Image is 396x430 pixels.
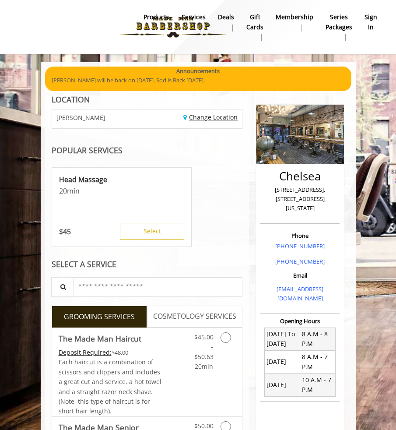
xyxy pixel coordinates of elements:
span: [PERSON_NAME] [56,114,105,121]
span: $50.00 [194,422,214,430]
td: 8 A.M - 8 P.M [300,328,336,350]
span: 20min [195,362,213,370]
span: min [67,186,80,196]
p: [PERSON_NAME] will be back on [DATE]. Sod is Back [DATE]. [52,76,345,85]
a: [EMAIL_ADDRESS][DOMAIN_NAME] [277,285,323,302]
a: [PHONE_NUMBER] [275,242,325,250]
a: MembershipMembership [270,11,319,34]
h3: Phone [263,233,337,239]
a: DealsDeals [212,11,240,34]
b: Deals [218,12,234,22]
button: Select [120,223,184,240]
div: SELECT A SERVICE [52,260,243,268]
a: Productsproducts [137,11,175,34]
td: [DATE] To [DATE] [265,328,300,350]
span: Each haircut is a combination of scissors and clippers and includes a great cut and service, a ho... [59,358,161,415]
a: Gift cardsgift cards [240,11,270,43]
p: [STREET_ADDRESS],[STREET_ADDRESS][US_STATE] [263,185,337,212]
p: 45 [59,227,71,236]
button: Service Search [51,277,74,297]
a: [PHONE_NUMBER] [275,257,325,265]
p: Head Massage [59,175,184,184]
b: products [144,12,169,22]
span: $45.00 - $50.63 [194,333,214,361]
span: COSMETOLOGY SERVICES [153,311,236,322]
span: GROOMING SERVICES [64,311,135,323]
b: gift cards [246,12,263,32]
b: The Made Man Haircut [59,332,141,345]
b: sign in [364,12,377,32]
td: [DATE] [265,351,300,374]
span: $ [59,227,63,236]
b: Services [182,12,206,22]
td: 10 A.M - 7 P.M [300,374,336,396]
b: POPULAR SERVICES [52,145,123,155]
p: 20 [59,186,184,196]
a: ServicesServices [175,11,212,34]
td: 8 A.M - 7 P.M [300,351,336,374]
b: Series packages [326,12,352,32]
a: Change Location [183,113,238,121]
a: Series packagesSeries packages [319,11,358,43]
h2: Chelsea [263,170,337,183]
a: sign insign in [358,11,383,34]
div: $48.00 [59,348,163,357]
h3: Opening Hours [260,318,340,324]
b: Announcements [176,67,220,76]
img: Made Man Barbershop logo [113,3,233,51]
b: Membership [276,12,313,22]
b: LOCATION [52,94,90,105]
td: [DATE] [265,374,300,396]
span: This service needs some Advance to be paid before we block your appointment [59,348,112,356]
h3: Email [263,272,337,278]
